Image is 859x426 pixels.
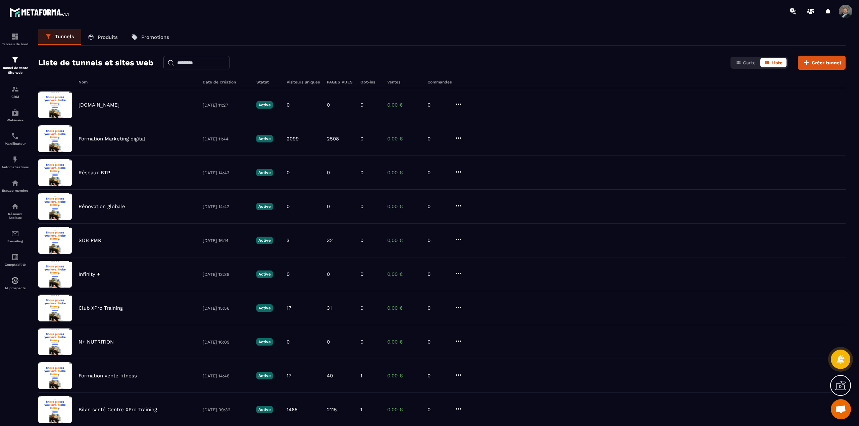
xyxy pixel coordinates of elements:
[256,203,273,210] p: Active
[427,339,448,345] p: 0
[256,372,273,379] p: Active
[760,58,787,67] button: Liste
[11,109,19,117] img: automations
[2,80,29,104] a: formationformationCRM
[55,34,74,40] p: Tunnels
[256,338,273,346] p: Active
[771,60,782,65] span: Liste
[79,170,110,176] p: Réseaux BTP
[287,80,320,84] h6: Visiteurs uniques
[287,373,291,379] p: 17
[2,42,29,46] p: Tableau de bord
[387,305,421,311] p: 0,00 €
[256,135,273,142] p: Active
[2,263,29,266] p: Comptabilité
[327,271,330,277] p: 0
[81,29,124,45] a: Produits
[427,170,448,176] p: 0
[203,170,250,175] p: [DATE] 14:43
[287,136,299,142] p: 2099
[327,407,337,413] p: 2115
[256,406,273,413] p: Active
[2,142,29,145] p: Planificateur
[2,286,29,290] p: IA prospects
[79,339,114,345] p: N+ NUTRITION
[2,118,29,122] p: Webinaire
[2,150,29,174] a: automationsautomationsAutomatisations
[360,203,363,209] p: 0
[427,80,452,84] h6: Commandes
[327,102,330,108] p: 0
[360,170,363,176] p: 0
[79,80,196,84] h6: Nom
[287,305,291,311] p: 17
[387,102,421,108] p: 0,00 €
[98,34,118,40] p: Produits
[327,203,330,209] p: 0
[11,253,19,261] img: accountant
[387,170,421,176] p: 0,00 €
[256,270,273,278] p: Active
[427,373,448,379] p: 0
[327,136,339,142] p: 2508
[387,271,421,277] p: 0,00 €
[38,396,72,423] img: image
[38,193,72,220] img: image
[79,203,125,209] p: Rénovation globale
[79,237,101,243] p: SDB PMR
[427,237,448,243] p: 0
[360,271,363,277] p: 0
[2,174,29,197] a: automationsautomationsEspace membre
[256,237,273,244] p: Active
[2,165,29,169] p: Automatisations
[427,271,448,277] p: 0
[387,407,421,413] p: 0,00 €
[11,179,19,187] img: automations
[327,237,333,243] p: 32
[141,34,169,40] p: Promotions
[256,169,273,176] p: Active
[831,399,851,419] div: Ouvrir le chat
[427,102,448,108] p: 0
[2,104,29,127] a: automationsautomationsWebinaire
[11,56,19,64] img: formation
[2,189,29,192] p: Espace membre
[360,373,362,379] p: 1
[79,136,145,142] p: Formation Marketing digital
[38,295,72,321] img: image
[203,103,250,108] p: [DATE] 11:27
[427,407,448,413] p: 0
[203,306,250,311] p: [DATE] 15:56
[798,56,846,70] button: Créer tunnel
[38,29,81,45] a: Tunnels
[79,407,157,413] p: Bilan santé Centre XPro Training
[387,237,421,243] p: 0,00 €
[79,305,123,311] p: Club XPro Training
[2,127,29,150] a: schedulerschedulerPlanificateur
[287,203,290,209] p: 0
[256,101,273,109] p: Active
[203,340,250,345] p: [DATE] 16:09
[2,212,29,220] p: Réseaux Sociaux
[287,102,290,108] p: 0
[327,305,332,311] p: 31
[11,156,19,164] img: automations
[387,136,421,142] p: 0,00 €
[11,202,19,210] img: social-network
[360,136,363,142] p: 0
[360,80,381,84] h6: Opt-ins
[427,203,448,209] p: 0
[387,80,421,84] h6: Ventes
[79,373,137,379] p: Formation vente fitness
[203,80,250,84] h6: Date de création
[11,230,19,238] img: email
[256,80,280,84] h6: Statut
[38,56,153,69] h2: Liste de tunnels et sites web
[203,136,250,141] p: [DATE] 11:44
[38,261,72,288] img: image
[38,227,72,254] img: image
[327,170,330,176] p: 0
[360,407,362,413] p: 1
[2,197,29,225] a: social-networksocial-networkRéseaux Sociaux
[203,373,250,378] p: [DATE] 14:48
